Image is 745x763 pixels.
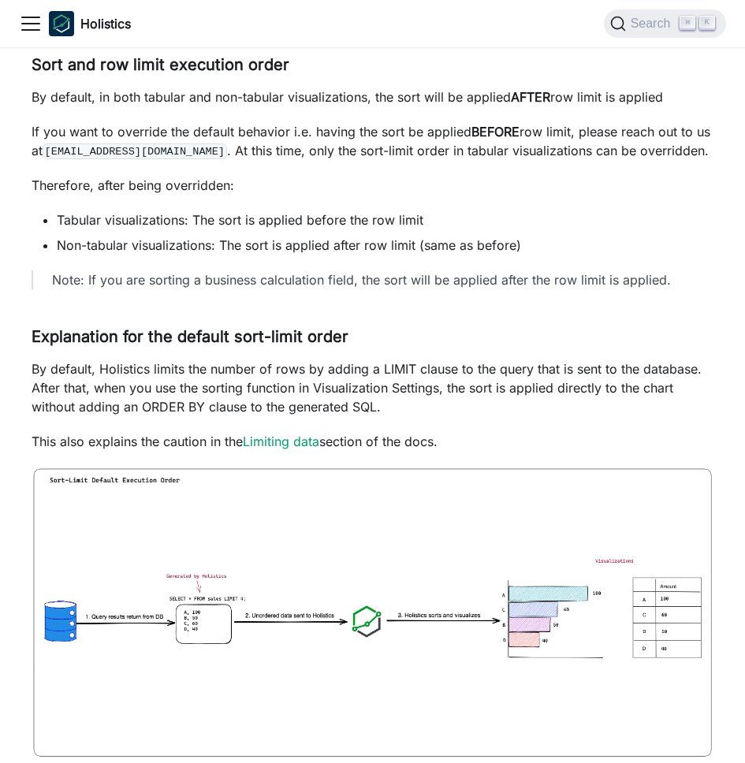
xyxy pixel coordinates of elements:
img: Holistics [49,11,74,36]
kbd: K [699,16,715,30]
button: Search (Command+K) [604,9,726,38]
a: HolisticsHolistics [49,11,131,36]
span: Search [626,17,680,31]
strong: AFTER [511,89,550,105]
p: If you want to override the default behavior i.e. having the sort be applied row limit, please re... [32,122,713,160]
strong: BEFORE [471,124,520,140]
button: Toggle navigation bar [19,12,43,35]
h3: Explanation for the default sort-limit order [32,327,713,347]
a: Limiting data [243,434,319,449]
p: Note: If you are sorting a business calculation field, the sort will be applied after the row lim... [52,270,695,289]
b: Holistics [80,14,131,33]
code: [EMAIL_ADDRESS][DOMAIN_NAME] [43,143,227,159]
img: Sort-limit-order [32,467,713,758]
p: Therefore, after being overridden: [32,176,713,195]
li: Tabular visualizations: The sort is applied before the row limit [57,210,713,229]
h3: Sort and row limit execution order [32,55,713,75]
li: Non-tabular visualizations: The sort is applied after row limit (same as before) [57,236,713,255]
p: By default, in both tabular and non-tabular visualizations, the sort will be applied row limit is... [32,87,713,106]
p: This also explains the caution in the section of the docs. [32,432,713,451]
p: By default, Holistics limits the number of rows by adding a LIMIT clause to the query that is sen... [32,359,713,416]
kbd: ⌘ [680,16,695,30]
